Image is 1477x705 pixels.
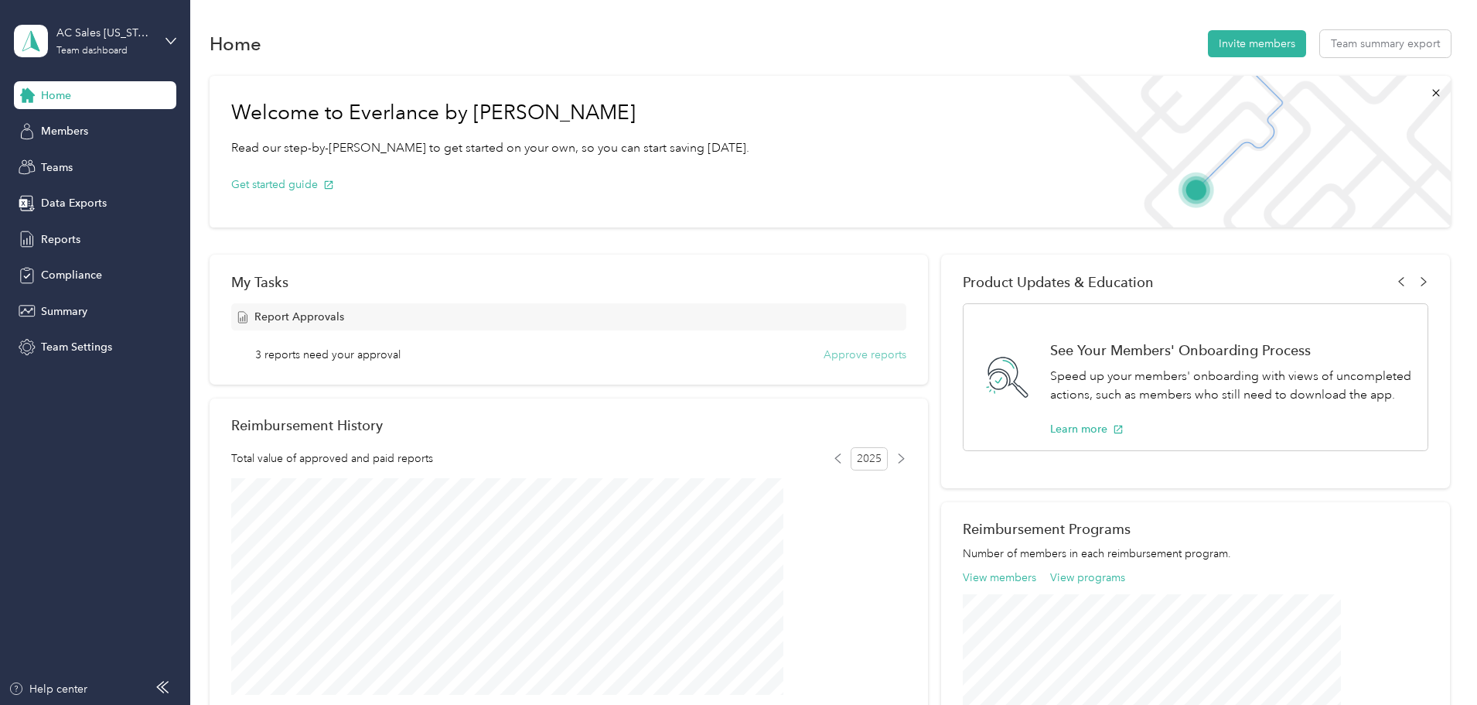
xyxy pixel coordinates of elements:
[56,46,128,56] div: Team dashboard
[41,303,87,320] span: Summary
[41,267,102,283] span: Compliance
[1390,618,1477,705] iframe: Everlance-gr Chat Button Frame
[963,546,1428,562] p: Number of members in each reimbursement program.
[963,274,1154,290] span: Product Updates & Education
[1050,570,1125,586] button: View programs
[41,123,88,139] span: Members
[851,447,888,471] span: 2025
[231,101,749,125] h1: Welcome to Everlance by [PERSON_NAME]
[231,176,334,193] button: Get started guide
[41,339,112,355] span: Team Settings
[1053,76,1450,228] img: Welcome to everlance
[41,159,73,176] span: Teams
[1050,367,1411,405] p: Speed up your members' onboarding with views of uncompleted actions, such as members who still ne...
[255,347,401,363] span: 3 reports need your approval
[1050,342,1411,358] h1: See Your Members' Onboarding Process
[1320,30,1451,57] button: Team summary export
[210,36,261,52] h1: Home
[963,521,1428,537] h2: Reimbursement Programs
[9,681,87,697] button: Help center
[41,87,71,104] span: Home
[231,139,749,158] p: Read our step-by-[PERSON_NAME] to get started on your own, so you can start saving [DATE].
[1050,421,1124,437] button: Learn more
[41,231,80,248] span: Reports
[231,450,433,467] span: Total value of approved and paid reports
[41,195,107,211] span: Data Exports
[1208,30,1306,57] button: Invite members
[56,25,153,41] div: AC Sales [US_STATE] 01 US01-AC-D50011-CC13800 ([PERSON_NAME])
[231,417,383,433] h2: Reimbursement History
[231,274,906,290] div: My Tasks
[824,347,906,363] button: Approve reports
[254,309,344,325] span: Report Approvals
[963,570,1036,586] button: View members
